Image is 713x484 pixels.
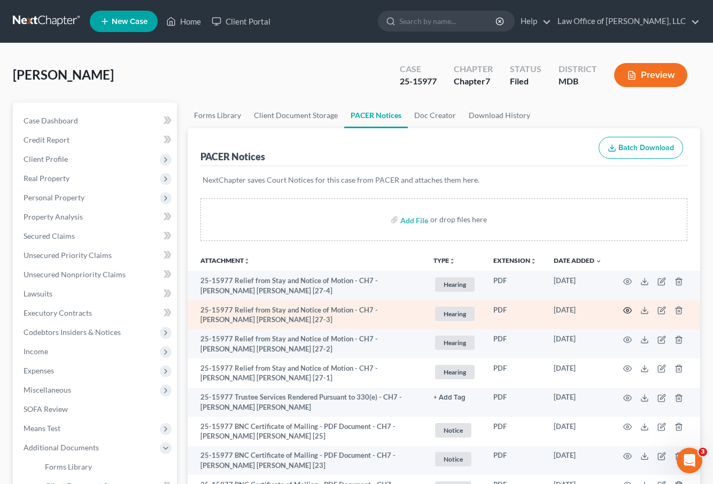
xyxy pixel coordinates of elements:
[24,404,68,413] span: SOFA Review
[485,388,545,417] td: PDF
[552,12,700,31] a: Law Office of [PERSON_NAME], LLC
[433,421,476,439] a: Notice
[188,358,425,388] td: 25-15977 Relief from Stay and Notice of Motion - CH7 - [PERSON_NAME] [PERSON_NAME] [27-1]
[485,271,545,300] td: PDF
[24,135,69,144] span: Credit Report
[24,308,92,317] span: Executory Contracts
[433,394,466,401] button: + Add Tag
[24,251,112,260] span: Unsecured Priority Claims
[449,258,455,264] i: unfold_more
[24,385,71,394] span: Miscellaneous
[485,358,545,388] td: PDF
[15,207,177,227] a: Property Analysis
[24,289,52,298] span: Lawsuits
[433,257,455,264] button: TYPEunfold_more
[545,358,610,388] td: [DATE]
[435,452,471,466] span: Notice
[161,12,206,31] a: Home
[435,423,471,438] span: Notice
[618,143,674,152] span: Batch Download
[203,175,686,185] p: NextChapter saves Court Notices for this case from PACER and attaches them here.
[206,12,276,31] a: Client Portal
[24,327,121,337] span: Codebtors Insiders & Notices
[188,103,247,128] a: Forms Library
[454,75,493,88] div: Chapter
[485,76,490,86] span: 7
[15,400,177,419] a: SOFA Review
[188,446,425,475] td: 25-15977 BNC Certificate of Mailing - PDF Document - CH7 - [PERSON_NAME] [PERSON_NAME] [23]
[699,448,707,456] span: 3
[344,103,408,128] a: PACER Notices
[545,271,610,300] td: [DATE]
[24,116,78,125] span: Case Dashboard
[545,446,610,475] td: [DATE]
[554,256,602,264] a: Date Added expand_more
[244,258,250,264] i: unfold_more
[24,270,126,279] span: Unsecured Nonpriority Claims
[24,174,69,183] span: Real Property
[24,443,99,452] span: Additional Documents
[15,284,177,303] a: Lawsuits
[545,300,610,330] td: [DATE]
[24,424,60,433] span: Means Test
[614,63,687,87] button: Preview
[433,334,476,352] a: Hearing
[24,154,68,163] span: Client Profile
[435,365,475,379] span: Hearing
[15,265,177,284] a: Unsecured Nonpriority Claims
[485,329,545,358] td: PDF
[188,417,425,446] td: 25-15977 BNC Certificate of Mailing - PDF Document - CH7 - [PERSON_NAME] [PERSON_NAME] [25]
[433,450,476,468] a: Notice
[485,300,545,330] td: PDF
[435,335,475,350] span: Hearing
[188,300,425,330] td: 25-15977 Relief from Stay and Notice of Motion - CH7 - [PERSON_NAME] [PERSON_NAME] [27-3]
[45,462,92,471] span: Forms Library
[454,63,493,75] div: Chapter
[595,258,602,264] i: expand_more
[435,307,475,321] span: Hearing
[433,305,476,323] a: Hearing
[24,231,75,240] span: Secured Claims
[200,256,250,264] a: Attachmentunfold_more
[485,446,545,475] td: PDF
[515,12,551,31] a: Help
[433,392,476,402] a: + Add Tag
[462,103,537,128] a: Download History
[399,11,497,31] input: Search by name...
[15,130,177,150] a: Credit Report
[400,63,437,75] div: Case
[24,347,48,356] span: Income
[24,193,84,202] span: Personal Property
[247,103,344,128] a: Client Document Storage
[545,417,610,446] td: [DATE]
[493,256,537,264] a: Extensionunfold_more
[15,246,177,265] a: Unsecured Priority Claims
[188,329,425,358] td: 25-15977 Relief from Stay and Notice of Motion - CH7 - [PERSON_NAME] [PERSON_NAME] [27-2]
[430,214,487,225] div: or drop files here
[15,227,177,246] a: Secured Claims
[599,137,683,159] button: Batch Download
[435,277,475,292] span: Hearing
[433,363,476,381] a: Hearing
[545,388,610,417] td: [DATE]
[188,271,425,300] td: 25-15977 Relief from Stay and Notice of Motion - CH7 - [PERSON_NAME] [PERSON_NAME] [27-4]
[24,366,54,375] span: Expenses
[400,75,437,88] div: 25-15977
[200,150,265,163] div: PACER Notices
[15,303,177,323] a: Executory Contracts
[15,111,177,130] a: Case Dashboard
[530,258,537,264] i: unfold_more
[112,18,148,26] span: New Case
[433,276,476,293] a: Hearing
[24,212,83,221] span: Property Analysis
[36,457,177,477] a: Forms Library
[545,329,610,358] td: [DATE]
[485,417,545,446] td: PDF
[510,63,541,75] div: Status
[408,103,462,128] a: Doc Creator
[559,63,597,75] div: District
[677,448,702,473] iframe: Intercom live chat
[13,67,114,82] span: [PERSON_NAME]
[510,75,541,88] div: Filed
[188,388,425,417] td: 25-15977 Trustee Services Rendered Pursuant to 330(e) - CH7 - [PERSON_NAME] [PERSON_NAME]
